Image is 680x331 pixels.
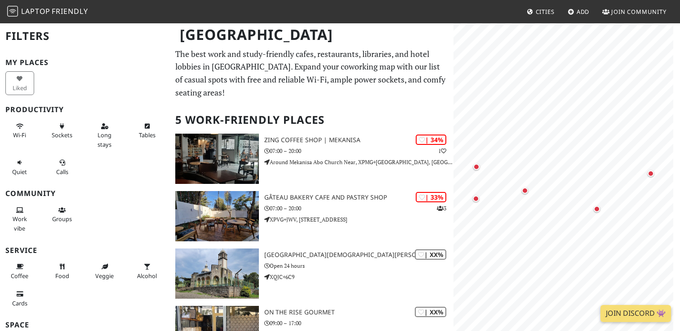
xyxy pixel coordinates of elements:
[264,215,453,224] p: XPVG+JWV, [STREET_ADDRESS]
[5,155,34,179] button: Quiet
[264,273,453,281] p: XQJC+6C9
[5,119,34,143] button: Wi-Fi
[264,136,453,144] h3: Zing Coffee Shop | Mekanisa
[11,272,28,280] span: Coffee
[56,168,68,176] span: Video/audio calls
[7,4,88,20] a: LaptopFriendly LaptopFriendly
[13,131,26,139] span: Stable Wi-Fi
[264,147,453,155] p: 07:00 – 20:00
[139,131,156,139] span: Work-friendly tables
[52,6,88,16] span: Friendly
[591,204,602,214] div: Map marker
[520,185,530,196] div: Map marker
[175,191,259,241] img: Gâteau Bakery Cafe and Pastry Shop
[170,134,453,184] a: Zing Coffee Shop | Mekanisa | 34% 1 Zing Coffee Shop | Mekanisa 07:00 – 20:00 Around Mekanisa Abo...
[5,321,164,329] h3: Space
[5,22,164,50] h2: Filters
[52,131,72,139] span: Power sockets
[415,249,446,260] div: | XX%
[98,131,111,148] span: Long stays
[645,168,656,179] div: Map marker
[600,305,671,322] a: Join Discord 👾
[21,6,50,16] span: Laptop
[95,272,114,280] span: Veggie
[471,161,482,172] div: Map marker
[175,48,448,99] p: The best work and study-friendly cafes, restaurants, libraries, and hotel lobbies in [GEOGRAPHIC_...
[13,215,27,232] span: People working
[173,22,451,47] h1: [GEOGRAPHIC_DATA]
[5,189,164,198] h3: Community
[48,203,77,226] button: Groups
[438,147,446,155] p: 1
[437,204,446,213] p: 3
[12,299,27,307] span: Credit cards
[175,134,259,184] img: Zing Coffee Shop | Mekanisa
[5,259,34,283] button: Coffee
[5,246,164,255] h3: Service
[264,204,453,213] p: 07:00 – 20:00
[5,287,34,310] button: Cards
[611,8,667,16] span: Join Community
[264,251,453,259] h3: [GEOGRAPHIC_DATA][DEMOGRAPHIC_DATA][PERSON_NAME]
[48,119,77,143] button: Sockets
[7,6,18,17] img: LaptopFriendly
[48,259,77,283] button: Food
[133,119,162,143] button: Tables
[5,105,164,114] h3: Productivity
[133,259,162,283] button: Alcohol
[564,4,593,20] a: Add
[536,8,555,16] span: Cities
[416,192,446,202] div: | 33%
[90,259,119,283] button: Veggie
[5,203,34,235] button: Work vibe
[170,191,453,241] a: Gâteau Bakery Cafe and Pastry Shop | 33% 3 Gâteau Bakery Cafe and Pastry Shop 07:00 – 20:00 XPVG+...
[264,319,453,327] p: 09:00 – 17:00
[416,135,446,145] div: | 34%
[599,4,670,20] a: Join Community
[52,215,72,223] span: Group tables
[55,272,69,280] span: Food
[415,307,446,317] div: | XX%
[471,193,481,204] div: Map marker
[90,119,119,152] button: Long stays
[264,309,453,316] h3: On the Rise Gourmet
[137,272,157,280] span: Alcohol
[175,106,448,134] h2: 5 Work-Friendly Places
[264,261,453,270] p: Open 24 hours
[264,158,453,166] p: Around Mekanisa Abo Church Near, XPMG+[GEOGRAPHIC_DATA], [GEOGRAPHIC_DATA] [GEOGRAPHIC_DATA]
[175,248,259,299] img: Bole St. Michael Church
[170,248,453,299] a: Bole St. Michael Church | XX% [GEOGRAPHIC_DATA][DEMOGRAPHIC_DATA][PERSON_NAME] Open 24 hours XQJC...
[48,155,77,179] button: Calls
[577,8,590,16] span: Add
[264,194,453,201] h3: Gâteau Bakery Cafe and Pastry Shop
[5,58,164,67] h3: My Places
[12,168,27,176] span: Quiet
[523,4,558,20] a: Cities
